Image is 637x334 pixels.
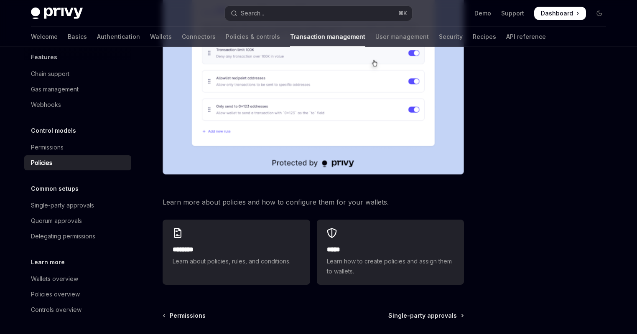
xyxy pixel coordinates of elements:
[24,97,131,112] a: Webhooks
[173,256,300,266] span: Learn about policies, rules, and conditions.
[31,100,61,110] div: Webhooks
[97,27,140,47] a: Authentication
[31,257,65,267] h5: Learn more
[31,27,58,47] a: Welcome
[24,82,131,97] a: Gas management
[163,196,464,208] span: Learn more about policies and how to configure them for your wallets.
[473,27,496,47] a: Recipes
[398,10,407,17] span: ⌘ K
[31,8,83,19] img: dark logo
[31,305,82,315] div: Controls overview
[24,213,131,228] a: Quorum approvals
[31,184,79,194] h5: Common setups
[31,216,82,226] div: Quorum approvals
[24,155,131,170] a: Policies
[163,220,310,285] a: **** ***Learn about policies, rules, and conditions.
[31,142,64,152] div: Permissions
[31,274,78,284] div: Wallets overview
[290,27,365,47] a: Transaction management
[24,140,131,155] a: Permissions
[24,66,131,81] a: Chain support
[31,84,79,94] div: Gas management
[68,27,87,47] a: Basics
[506,27,546,47] a: API reference
[182,27,216,47] a: Connectors
[593,7,606,20] button: Toggle dark mode
[439,27,463,47] a: Security
[31,289,80,299] div: Policies overview
[225,6,412,21] button: Open search
[31,231,95,241] div: Delegating permissions
[541,9,573,18] span: Dashboard
[317,220,464,285] a: *****Learn how to create policies and assign them to wallets.
[24,302,131,317] a: Controls overview
[241,8,264,18] div: Search...
[31,126,76,136] h5: Control models
[474,9,491,18] a: Demo
[327,256,454,276] span: Learn how to create policies and assign them to wallets.
[150,27,172,47] a: Wallets
[534,7,586,20] a: Dashboard
[31,69,69,79] div: Chain support
[24,229,131,244] a: Delegating permissions
[31,158,52,168] div: Policies
[375,27,429,47] a: User management
[24,287,131,302] a: Policies overview
[24,198,131,213] a: Single-party approvals
[31,200,94,210] div: Single-party approvals
[226,27,280,47] a: Policies & controls
[501,9,524,18] a: Support
[24,271,131,286] a: Wallets overview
